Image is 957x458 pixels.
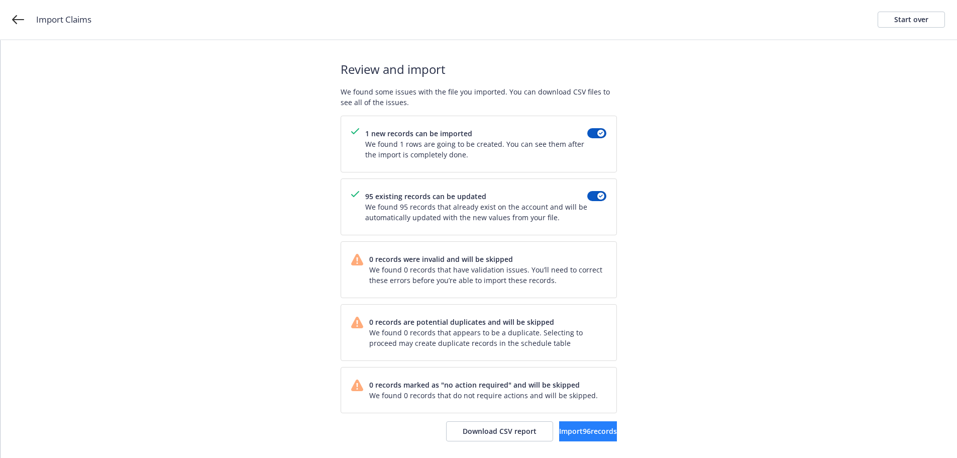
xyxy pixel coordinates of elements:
span: 1 new records can be imported [365,128,587,139]
a: Start over [878,12,945,28]
span: Import 96 records [559,426,617,436]
span: We found some issues with the file you imported. You can download CSV files to see all of the iss... [341,86,617,108]
span: 0 records were invalid and will be skipped [369,254,606,264]
span: Review and import [341,60,617,78]
span: We found 0 records that appears to be a duplicate. Selecting to proceed may create duplicate reco... [369,327,606,348]
span: We found 0 records that have validation issues. You’ll need to correct these errors before you’re... [369,264,606,286]
span: 0 records marked as "no action required" and will be skipped [369,380,598,390]
span: Import Claims [36,13,91,26]
span: 95 existing records can be updated [365,191,587,202]
span: We found 95 records that already exist on the account and will be automatically updated with the ... [365,202,587,223]
span: We found 0 records that do not require actions and will be skipped. [369,390,598,401]
span: We found 1 rows are going to be created. You can see them after the import is completely done. [365,139,587,160]
span: 0 records are potential duplicates and will be skipped [369,317,606,327]
button: Import96records [559,421,617,441]
span: Download CSV report [463,426,537,436]
div: Start over [894,12,928,27]
button: Download CSV report [446,421,553,441]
